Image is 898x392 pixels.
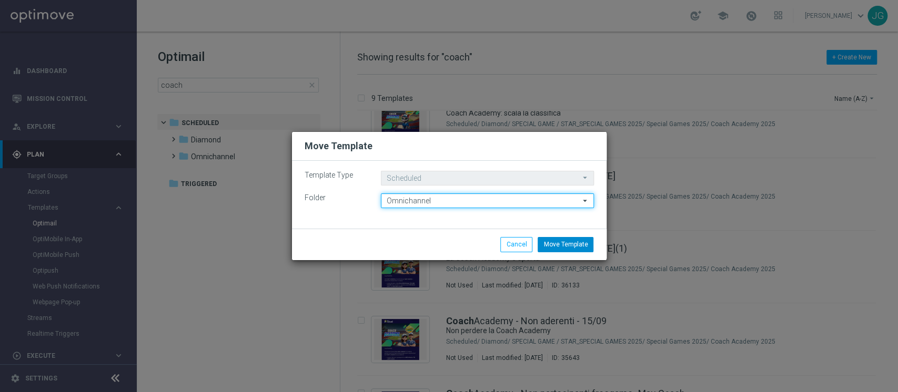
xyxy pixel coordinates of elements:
button: Move Template [538,237,593,252]
label: Folder [297,193,373,202]
h2: Move Template [305,140,372,152]
i: arrow_drop_down [580,171,591,184]
i: arrow_drop_down [580,194,591,208]
label: Template Type [297,171,373,180]
button: Cancel [500,237,532,252]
